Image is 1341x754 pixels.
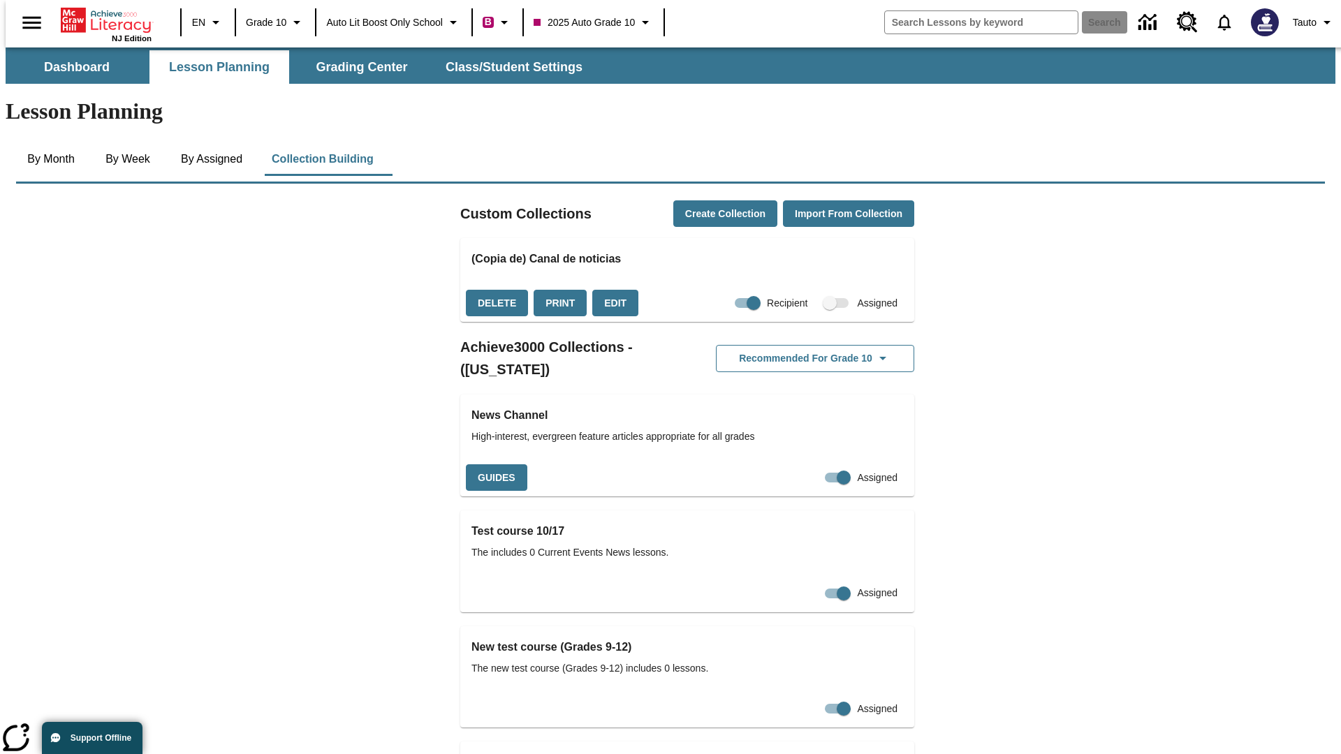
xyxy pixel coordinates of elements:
h3: News Channel [471,406,903,425]
div: Home [61,5,152,43]
div: SubNavbar [6,47,1335,84]
span: High-interest, evergreen feature articles appropriate for all grades [471,429,903,444]
span: NJ Edition [112,34,152,43]
input: search field [885,11,1078,34]
h2: Achieve3000 Collections - ([US_STATE]) [460,336,687,380]
span: Grade 10 [246,15,286,30]
h3: Test course 10/17 [471,522,903,541]
button: By Assigned [170,142,254,176]
button: Language: EN, Select a language [186,10,230,35]
a: Data Center [1130,3,1168,42]
a: Home [61,6,152,34]
h3: (Copia de) Canal de noticias [471,249,903,269]
a: Resource Center, Will open in new tab [1168,3,1206,41]
a: Notifications [1206,4,1243,40]
button: Grading Center [292,50,432,84]
button: Open side menu [11,2,52,43]
span: Tauto [1293,15,1317,30]
button: School: Auto Lit Boost only School, Select your school [321,10,467,35]
span: Auto Lit Boost only School [326,15,443,30]
button: Boost Class color is violet red. Change class color [477,10,518,35]
img: Avatar [1251,8,1279,36]
span: Assigned [857,586,897,600]
h1: Lesson Planning [6,98,1335,124]
span: Recipient [767,296,807,311]
h2: Custom Collections [460,202,592,225]
button: Import from Collection [783,200,914,228]
span: Assigned [857,471,897,485]
button: Lesson Planning [149,50,289,84]
span: 2025 Auto Grade 10 [534,15,635,30]
button: Class: 2025 Auto Grade 10, Select your class [528,10,659,35]
span: Assigned [857,702,897,716]
span: Support Offline [71,733,131,743]
span: EN [192,15,205,30]
button: Edit [592,290,638,317]
button: Print, will open in a new window [534,290,587,317]
span: B [485,13,492,31]
button: Select a new avatar [1243,4,1287,40]
button: By Week [93,142,163,176]
span: The includes 0 Current Events News lessons. [471,545,903,560]
button: Collection Building [261,142,385,176]
button: Dashboard [7,50,147,84]
button: Guides [466,464,527,491]
button: By Month [16,142,86,176]
button: Grade: Grade 10, Select a grade [240,10,311,35]
button: Class/Student Settings [434,50,594,84]
div: SubNavbar [6,50,595,84]
h3: New test course (Grades 9-12) [471,637,903,657]
span: Assigned [857,296,897,311]
button: Profile/Settings [1287,10,1341,35]
button: Recommended for Grade 10 [716,345,914,372]
button: Support Offline [42,722,142,754]
button: Delete [466,290,528,317]
span: The new test course (Grades 9-12) includes 0 lessons. [471,661,903,676]
button: Create Collection [673,200,777,228]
